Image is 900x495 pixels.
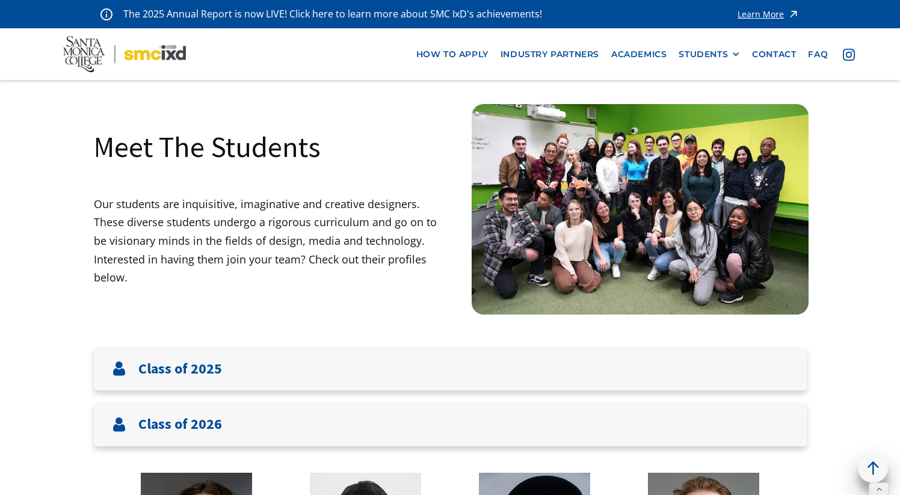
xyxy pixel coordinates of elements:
[410,43,495,66] a: how to apply
[63,36,186,72] img: Santa Monica College - SMC IxD logo
[746,43,802,66] a: contact
[679,49,728,60] div: STUDENTS
[802,43,834,66] a: faq
[605,43,673,66] a: Academics
[138,416,222,433] h3: Class of 2026
[94,195,451,287] p: Our students are inquisitive, imaginative and creative designers. These diverse students undergo ...
[112,417,126,432] img: User icon
[138,360,222,378] h3: Class of 2025
[787,6,800,22] img: icon - arrow - alert
[738,10,784,19] div: Learn More
[843,49,855,61] img: icon - instagram
[858,453,888,483] a: back to top
[472,104,809,314] img: Santa Monica College IxD Students engaging with industry
[112,361,126,376] img: User icon
[738,6,800,22] a: Learn More
[123,6,543,22] p: The 2025 Annual Report is now LIVE! Click here to learn more about SMC IxD's achievements!
[100,8,112,20] img: icon - information - alert
[495,43,605,66] a: industry partners
[679,49,740,60] div: STUDENTS
[94,128,321,165] h1: Meet The Students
